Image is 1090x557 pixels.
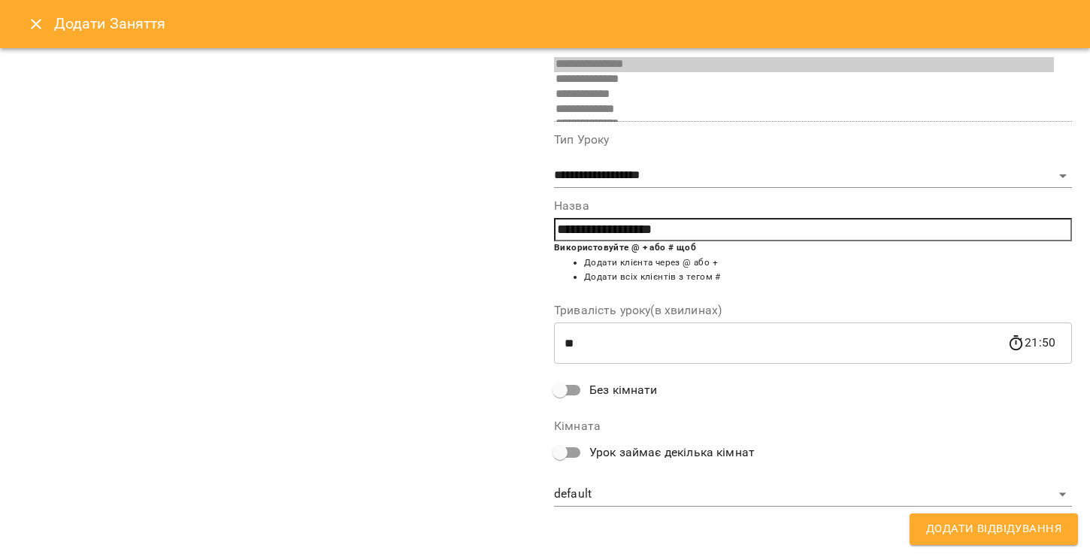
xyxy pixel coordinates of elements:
[554,483,1072,507] div: default
[554,242,696,253] b: Використовуйте @ + або # щоб
[18,6,54,42] button: Close
[589,443,755,462] span: Урок займає декілька кімнат
[910,513,1078,545] button: Додати Відвідування
[584,270,1072,285] li: Додати всіх клієнтів з тегом #
[554,304,1072,316] label: Тривалість уроку(в хвилинах)
[554,134,1072,146] label: Тип Уроку
[54,12,1072,35] h6: Додати Заняття
[554,200,1072,212] label: Назва
[926,519,1061,539] span: Додати Відвідування
[589,381,658,399] span: Без кімнати
[554,420,1072,432] label: Кімната
[584,256,1072,271] li: Додати клієнта через @ або +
